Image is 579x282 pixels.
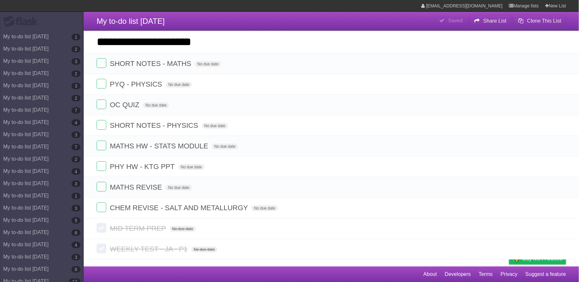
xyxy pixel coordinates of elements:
b: 4 [71,168,81,175]
b: 3 [71,58,81,65]
span: No due date [166,82,192,88]
button: Share List [469,15,512,27]
a: Suggest a feature [526,268,566,280]
b: 3 [71,181,81,187]
a: Privacy [501,268,517,280]
b: 4 [71,242,81,248]
span: CHEM REVISE - SALT AND METALLURGY [110,204,250,212]
b: 7 [71,107,81,114]
span: MATHS HW - STATS MODULE [110,142,210,150]
b: 6 [71,230,81,236]
b: 2 [71,70,81,77]
label: Done [97,161,106,171]
b: 2 [71,46,81,52]
a: About [423,268,437,280]
b: 1 [71,193,81,199]
span: No due date [143,102,169,108]
b: 2 [71,156,81,163]
b: 7 [71,144,81,150]
b: Share List [483,18,507,23]
b: 3 [71,83,81,89]
span: PYQ - PHYSICS [110,80,164,88]
span: MATHS REVISE [110,183,164,191]
span: Buy me a coffee [523,253,563,264]
span: No due date [170,226,196,232]
span: No due date [212,144,238,149]
b: 2 [71,95,81,101]
b: 3 [71,254,81,260]
label: Done [97,202,106,212]
b: 5 [71,217,81,224]
span: No due date [195,61,221,67]
b: Clone This List [527,18,561,23]
span: No due date [178,164,204,170]
label: Done [97,244,106,253]
span: MID TERM PREP [110,224,167,232]
span: No due date [191,247,217,252]
span: No due date [166,185,192,191]
label: Done [97,182,106,192]
b: 1 [71,34,81,40]
span: SHORT NOTES - MATHS [110,60,193,68]
b: 3 [71,205,81,211]
a: Developers [445,268,471,280]
b: 4 [71,119,81,126]
b: Saved [448,18,463,23]
b: 6 [71,266,81,273]
span: PHY HW - KTG PPT [110,163,176,171]
b: 3 [71,132,81,138]
label: Done [97,120,106,130]
span: No due date [202,123,228,129]
span: No due date [252,205,278,211]
label: Done [97,141,106,150]
button: Clone This List [513,15,566,27]
a: Terms [479,268,493,280]
span: OC QUIZ [110,101,141,109]
span: SHORT NOTES - PHYSICS [110,121,200,129]
div: Flask [3,16,42,27]
span: WEEKLY TEST - JA - P1 [110,245,189,253]
span: My to-do list [DATE] [97,17,165,25]
label: Done [97,99,106,109]
label: Done [97,58,106,68]
label: Done [97,79,106,89]
label: Done [97,223,106,233]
